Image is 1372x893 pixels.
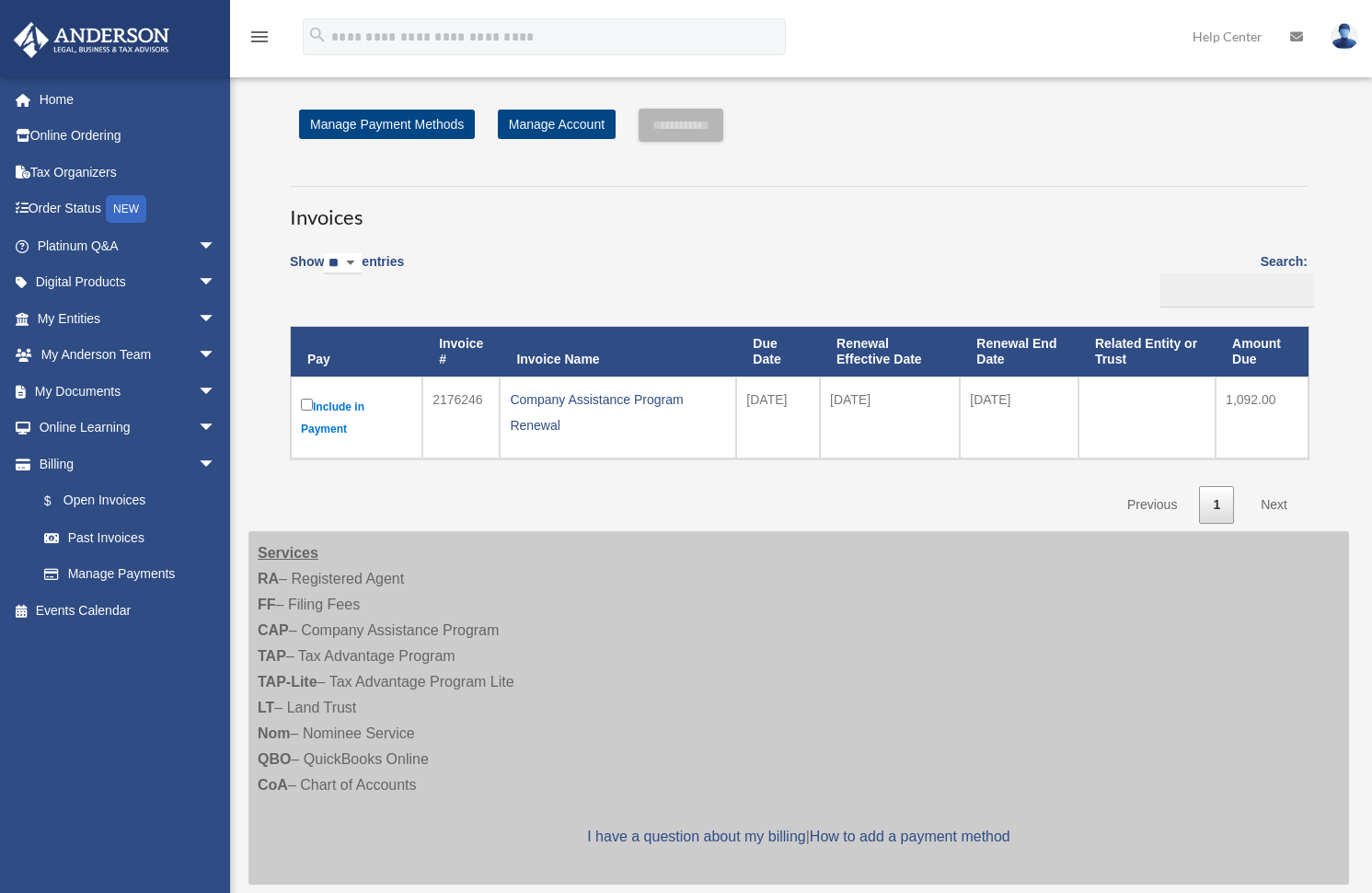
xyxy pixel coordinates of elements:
strong: CoA [258,777,288,793]
i: search [307,25,328,45]
th: Invoice #: activate to sort column ascending [422,327,500,377]
input: Include in Payment [301,399,313,411]
a: Manage Payments [26,556,235,593]
strong: FF [258,597,276,612]
td: 1,092.00 [1216,377,1309,458]
a: Next [1247,486,1301,524]
th: Due Date: activate to sort column ascending [736,327,820,377]
label: Include in Payment [301,395,412,440]
strong: CAP [258,622,289,638]
i: menu [248,26,271,48]
strong: Services [258,545,318,561]
strong: Nom [258,725,291,741]
span: arrow_drop_down [198,264,235,302]
th: Amount Due: activate to sort column ascending [1216,327,1309,377]
td: [DATE] [736,377,820,458]
span: arrow_drop_down [198,337,235,375]
a: Events Calendar [13,592,244,629]
a: How to add a payment method [810,829,1010,844]
label: Search: [1154,250,1308,307]
a: Past Invoices [26,519,235,556]
div: Company Assistance Program Renewal [510,387,726,438]
strong: RA [258,571,279,586]
a: Tax Organizers [13,154,244,191]
th: Invoice Name: activate to sort column ascending [500,327,736,377]
th: Renewal Effective Date: activate to sort column ascending [820,327,960,377]
h3: Invoices [290,186,1308,232]
span: arrow_drop_down [198,373,235,411]
a: Billingarrow_drop_down [13,446,235,482]
strong: TAP-Lite [258,674,317,690]
input: Search: [1160,273,1314,308]
img: User Pic [1331,23,1358,50]
a: My Anderson Teamarrow_drop_down [13,337,244,374]
label: Show entries [290,250,404,293]
a: Manage Account [498,110,616,139]
a: My Documentsarrow_drop_down [13,373,244,410]
strong: QBO [258,751,291,767]
a: I have a question about my billing [587,829,805,844]
strong: LT [258,700,274,715]
th: Renewal End Date: activate to sort column ascending [960,327,1078,377]
a: 1 [1199,486,1234,524]
div: NEW [106,195,146,223]
span: arrow_drop_down [198,446,235,483]
td: [DATE] [960,377,1078,458]
select: Showentries [324,253,362,274]
a: My Entitiesarrow_drop_down [13,300,244,337]
th: Pay: activate to sort column descending [291,327,422,377]
th: Related Entity or Trust: activate to sort column ascending [1078,327,1216,377]
span: arrow_drop_down [198,300,235,338]
a: $Open Invoices [26,482,225,520]
span: arrow_drop_down [198,227,235,265]
p: | [258,824,1340,850]
a: Manage Payment Methods [299,110,475,139]
a: menu [248,32,271,48]
a: Digital Productsarrow_drop_down [13,264,244,301]
img: Anderson Advisors Platinum Portal [8,22,175,58]
td: 2176246 [422,377,500,458]
a: Online Ordering [13,118,244,155]
div: – Registered Agent – Filing Fees – Company Assistance Program – Tax Advantage Program – Tax Advan... [248,531,1349,885]
a: Order StatusNEW [13,191,244,228]
a: Home [13,81,244,118]
a: Previous [1113,486,1191,524]
a: Online Learningarrow_drop_down [13,410,244,446]
a: Platinum Q&Aarrow_drop_down [13,227,244,264]
span: arrow_drop_down [198,410,235,447]
td: [DATE] [820,377,960,458]
span: $ [54,490,63,513]
strong: TAP [258,648,286,664]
